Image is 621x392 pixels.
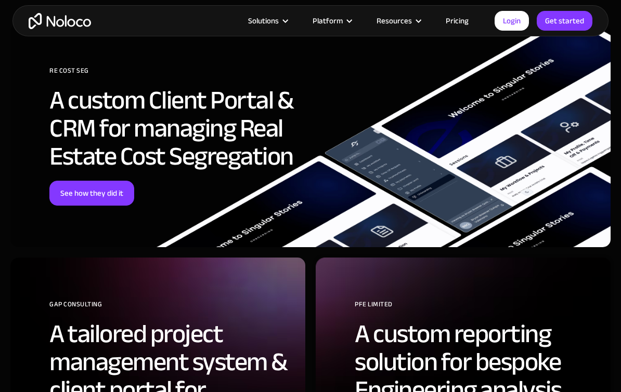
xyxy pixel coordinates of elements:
[49,296,295,320] div: GAP Consulting
[29,13,91,29] a: home
[49,63,312,86] div: RE Cost Seg
[364,14,433,28] div: Resources
[495,11,529,31] a: Login
[537,11,592,31] a: Get started
[313,14,343,28] div: Platform
[433,14,482,28] a: Pricing
[49,86,312,170] h2: A custom Client Portal & CRM for managing Real Estate Cost Segregation
[248,14,279,28] div: Solutions
[235,14,300,28] div: Solutions
[300,14,364,28] div: Platform
[377,14,412,28] div: Resources
[49,181,134,206] a: See how they did it
[355,296,600,320] div: PFE Limited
